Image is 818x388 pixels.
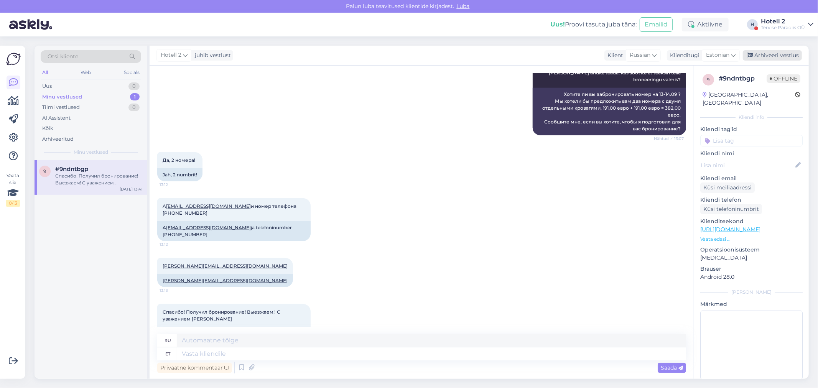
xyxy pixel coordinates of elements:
[761,18,805,25] div: Hotell 2
[700,174,803,182] p: Kliendi email
[700,114,803,121] div: Kliendi info
[74,149,108,156] span: Minu vestlused
[454,3,472,10] span: Luba
[761,18,813,31] a: Hotell 2Tervise Paradiis OÜ
[667,51,699,59] div: Klienditugi
[6,200,20,207] div: 0 / 3
[661,364,683,371] span: Saada
[42,82,52,90] div: Uus
[157,363,232,373] div: Privaatne kommentaar
[747,19,758,30] div: H
[44,168,46,174] span: 9
[42,104,80,111] div: Tiimi vestlused
[165,347,170,360] div: et
[79,67,93,77] div: Web
[701,161,794,169] input: Lisa nimi
[160,288,188,293] span: 13:13
[700,273,803,281] p: Android 28.0
[161,51,181,59] span: Hotell 2
[157,168,202,181] div: Jah, 2 numbrit!
[700,289,803,296] div: [PERSON_NAME]
[55,166,88,173] span: #9ndntbgp
[166,203,251,209] a: [EMAIL_ADDRESS][DOMAIN_NAME]
[163,263,288,269] a: [PERSON_NAME][EMAIL_ADDRESS][DOMAIN_NAME]
[700,135,803,146] input: Lisa tag
[128,104,140,111] div: 0
[550,21,565,28] b: Uus!
[640,17,673,32] button: Emailid
[48,53,78,61] span: Otsi kliente
[160,182,188,187] span: 13:12
[130,93,140,101] div: 1
[719,74,767,83] div: # 9ndntbgp
[604,51,623,59] div: Klient
[42,93,82,101] div: Minu vestlused
[700,254,803,262] p: [MEDICAL_DATA]
[6,52,21,66] img: Askly Logo
[42,125,53,132] div: Kõik
[700,300,803,308] p: Märkmed
[630,51,650,59] span: Russian
[703,91,795,107] div: [GEOGRAPHIC_DATA], [GEOGRAPHIC_DATA]
[682,18,729,31] div: Aktiivne
[700,226,760,233] a: [URL][DOMAIN_NAME]
[700,204,762,214] div: Küsi telefoninumbrit
[700,196,803,204] p: Kliendi telefon
[192,51,231,59] div: juhib vestlust
[700,150,803,158] p: Kliendi nimi
[55,173,143,186] div: Спасибо! Получил бронирование! Выезжаем! С уважением [PERSON_NAME]
[654,136,684,141] span: Nähtud ✓ 13:07
[761,25,805,31] div: Tervise Paradiis OÜ
[163,309,281,322] span: Спасибо! Получил бронирование! Выезжаем! С уважением [PERSON_NAME]
[700,246,803,254] p: Operatsioonisüsteem
[700,182,755,193] div: Küsi meiliaadressi
[707,77,710,82] span: 9
[42,135,74,143] div: Arhiveeritud
[767,74,800,83] span: Offline
[157,221,311,241] div: A ja telefoninumber [PHONE_NUMBER]
[700,125,803,133] p: Kliendi tag'id
[166,225,251,230] a: [EMAIL_ADDRESS][DOMAIN_NAME]
[700,236,803,243] p: Vaata edasi ...
[700,217,803,225] p: Klienditeekond
[128,82,140,90] div: 0
[533,88,686,135] div: Хотите ли вы забронировать номер на 13-14.09 ? Мы хотели бы предложить вам два номера с двумя отд...
[743,50,802,61] div: Arhiveeri vestlus
[41,67,49,77] div: All
[165,334,171,347] div: ru
[163,203,298,216] span: A и номер телефона [PHONE_NUMBER]
[122,67,141,77] div: Socials
[706,51,729,59] span: Estonian
[6,172,20,207] div: Vaata siia
[700,265,803,273] p: Brauser
[120,186,143,192] div: [DATE] 13:41
[42,114,71,122] div: AI Assistent
[160,242,188,247] span: 13:12
[163,278,288,283] a: [PERSON_NAME][EMAIL_ADDRESS][DOMAIN_NAME]
[163,157,195,163] span: Да, 2 номера!
[550,20,637,29] div: Proovi tasuta juba täna:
